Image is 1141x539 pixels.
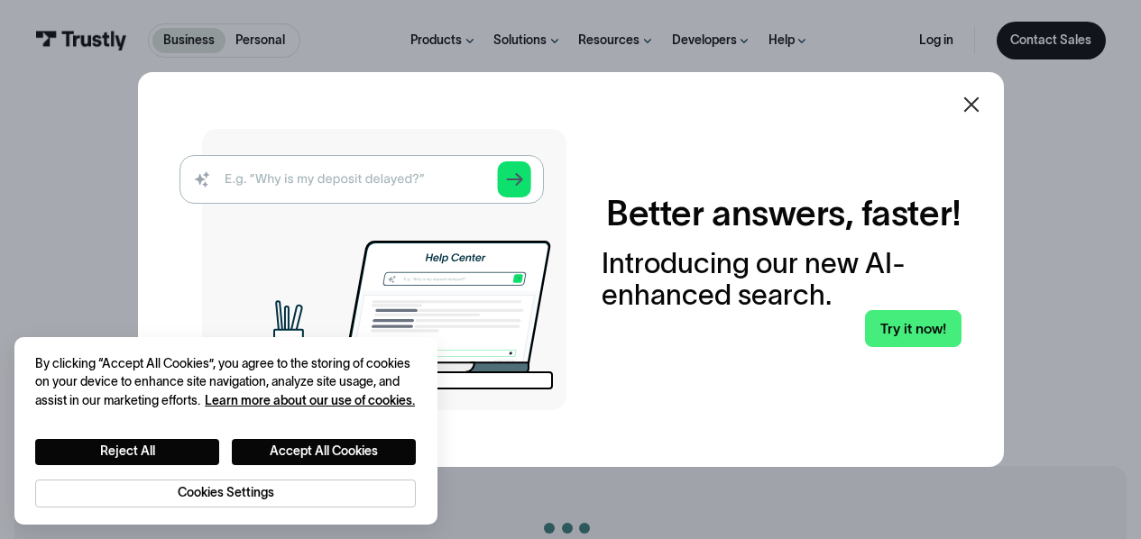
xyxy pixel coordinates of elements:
button: Reject All [35,439,219,465]
button: Cookies Settings [35,480,416,507]
div: Introducing our new AI-enhanced search. [602,248,961,310]
div: By clicking “Accept All Cookies”, you agree to the storing of cookies on your device to enhance s... [35,355,416,411]
button: Accept All Cookies [232,439,416,465]
div: Cookie banner [14,337,437,525]
a: More information about your privacy, opens in a new tab [205,394,415,407]
a: Try it now! [865,310,961,347]
div: Privacy [35,355,416,507]
h2: Better answers, faster! [606,192,961,234]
